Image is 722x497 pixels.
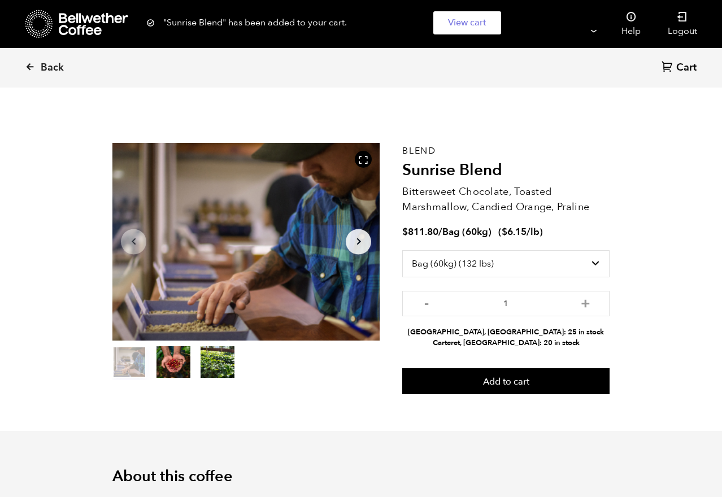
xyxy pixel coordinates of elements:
[419,297,433,308] button: -
[402,225,408,238] span: $
[402,338,610,348] li: Carteret, [GEOGRAPHIC_DATA]: 20 in stock
[112,468,610,486] h2: About this coffee
[433,11,501,34] a: View cart
[402,161,610,180] h2: Sunrise Blend
[146,11,576,34] div: "Sunrise Blend" has been added to your cart.
[438,225,442,238] span: /
[498,225,543,238] span: ( )
[502,225,507,238] span: $
[442,225,492,238] span: Bag (60kg)
[676,61,697,75] span: Cart
[502,225,527,238] bdi: 6.15
[579,297,593,308] button: +
[527,225,540,238] span: /lb
[41,61,64,75] span: Back
[402,225,438,238] bdi: 811.80
[402,368,610,394] button: Add to cart
[402,184,610,215] p: Bittersweet Chocolate, Toasted Marshmallow, Candied Orange, Praline
[402,327,610,338] li: [GEOGRAPHIC_DATA], [GEOGRAPHIC_DATA]: 25 in stock
[662,60,699,76] a: Cart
